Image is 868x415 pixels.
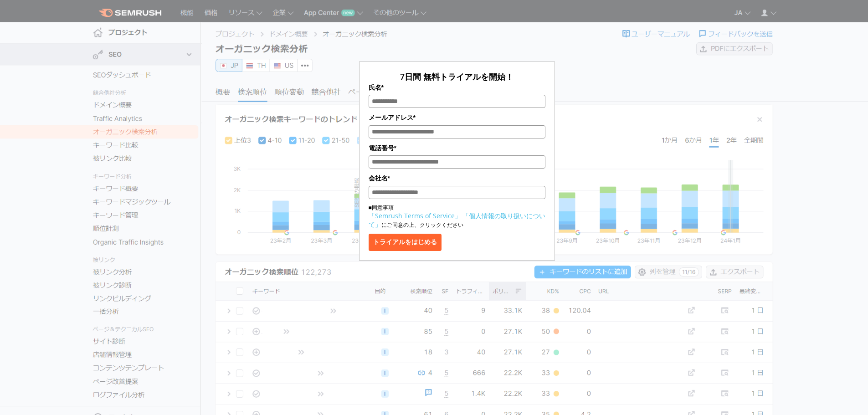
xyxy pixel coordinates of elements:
[369,204,545,229] p: ■同意事項 にご同意の上、クリックください
[369,143,545,153] label: 電話番号*
[369,211,461,220] a: 「Semrush Terms of Service」
[369,211,545,229] a: 「個人情報の取り扱いについて」
[369,113,545,123] label: メールアドレス*
[400,71,514,82] span: 7日間 無料トライアルを開始！
[369,234,442,251] button: トライアルをはじめる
